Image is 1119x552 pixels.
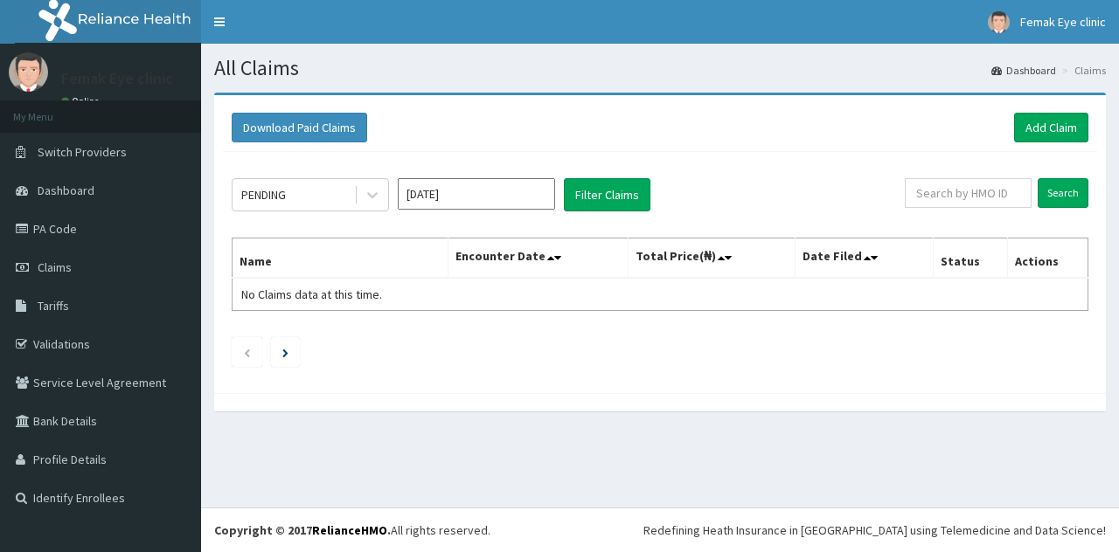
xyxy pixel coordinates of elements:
[643,521,1106,539] div: Redefining Heath Insurance in [GEOGRAPHIC_DATA] using Telemedicine and Data Science!
[38,259,72,275] span: Claims
[795,238,933,279] th: Date Filed
[905,178,1032,208] input: Search by HMO ID
[564,178,650,211] button: Filter Claims
[233,238,448,279] th: Name
[232,113,367,142] button: Download Paid Claims
[988,11,1010,33] img: User Image
[398,178,555,210] input: Select Month and Year
[448,238,628,279] th: Encounter Date
[214,57,1106,79] h1: All Claims
[214,522,391,538] strong: Copyright © 2017 .
[61,95,103,107] a: Online
[61,71,173,86] p: Femak Eye clinic
[282,344,288,360] a: Next page
[241,186,286,204] div: PENDING
[1038,178,1088,208] input: Search
[991,63,1056,78] a: Dashboard
[38,144,127,160] span: Switch Providers
[628,238,795,279] th: Total Price(₦)
[312,522,387,538] a: RelianceHMO
[38,298,69,314] span: Tariffs
[1020,14,1106,30] span: Femak Eye clinic
[241,286,382,302] span: No Claims data at this time.
[243,344,251,360] a: Previous page
[38,183,94,198] span: Dashboard
[9,52,48,92] img: User Image
[1014,113,1088,142] a: Add Claim
[1058,63,1106,78] li: Claims
[933,238,1007,279] th: Status
[1007,238,1088,279] th: Actions
[201,507,1119,552] footer: All rights reserved.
